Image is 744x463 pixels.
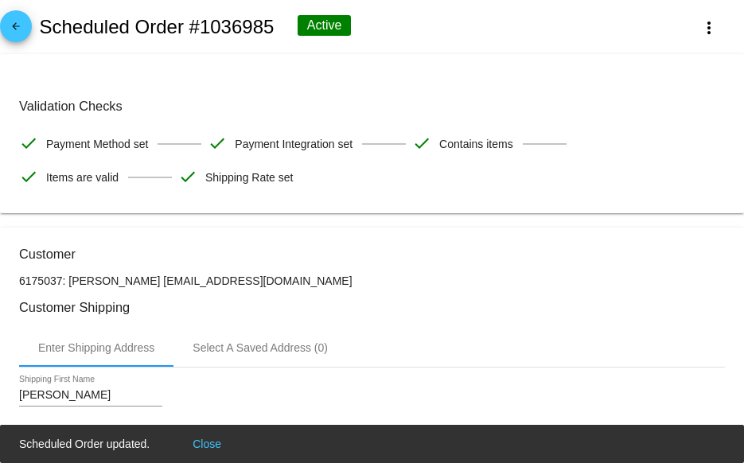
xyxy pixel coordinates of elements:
[39,16,274,38] h2: Scheduled Order #1036985
[298,15,352,36] div: Active
[19,167,38,186] mat-icon: check
[208,134,227,153] mat-icon: check
[19,436,226,452] simple-snack-bar: Scheduled Order updated.
[412,134,431,153] mat-icon: check
[193,341,328,354] div: Select A Saved Address (0)
[205,161,294,194] span: Shipping Rate set
[235,127,353,161] span: Payment Integration set
[19,300,725,315] h3: Customer Shipping
[188,436,226,452] button: Close
[19,389,162,402] input: Shipping First Name
[178,167,197,186] mat-icon: check
[6,21,25,40] mat-icon: arrow_back
[19,99,725,114] h3: Validation Checks
[19,274,725,287] p: 6175037: [PERSON_NAME] [EMAIL_ADDRESS][DOMAIN_NAME]
[439,127,513,161] span: Contains items
[699,18,719,37] mat-icon: more_vert
[46,161,119,194] span: Items are valid
[46,127,148,161] span: Payment Method set
[19,247,725,262] h3: Customer
[19,134,38,153] mat-icon: check
[38,341,154,354] div: Enter Shipping Address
